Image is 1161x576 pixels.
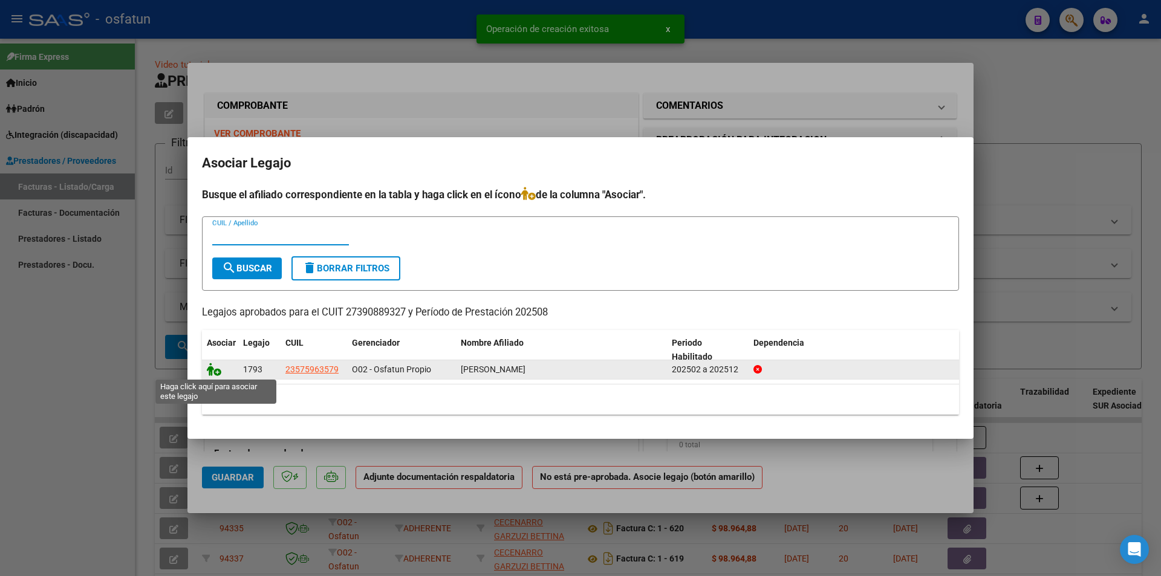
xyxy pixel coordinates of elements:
[456,330,667,370] datatable-header-cell: Nombre Afiliado
[302,263,389,274] span: Borrar Filtros
[202,330,238,370] datatable-header-cell: Asociar
[352,364,431,374] span: O02 - Osfatun Propio
[202,305,959,320] p: Legajos aprobados para el CUIT 27390889327 y Período de Prestación 202508
[667,330,749,370] datatable-header-cell: Periodo Habilitado
[352,338,400,348] span: Gerenciador
[749,330,960,370] datatable-header-cell: Dependencia
[347,330,456,370] datatable-header-cell: Gerenciador
[222,260,236,275] mat-icon: search
[202,152,959,175] h2: Asociar Legajo
[461,338,524,348] span: Nombre Afiliado
[753,338,804,348] span: Dependencia
[243,338,270,348] span: Legajo
[243,364,262,374] span: 1793
[238,330,281,370] datatable-header-cell: Legajo
[461,364,525,374] span: VILCHEZ ANDRADA SANTIAGO EMMIR
[212,257,282,279] button: Buscar
[285,364,339,374] span: 23575963579
[1120,535,1149,564] div: Open Intercom Messenger
[202,187,959,202] h4: Busque el afiliado correspondiente en la tabla y haga click en el ícono de la columna "Asociar".
[281,330,347,370] datatable-header-cell: CUIL
[672,338,712,361] span: Periodo Habilitado
[672,363,744,377] div: 202502 a 202512
[291,256,400,280] button: Borrar Filtros
[302,260,317,275] mat-icon: delete
[222,263,272,274] span: Buscar
[202,384,959,415] div: 1 registros
[207,338,236,348] span: Asociar
[285,338,304,348] span: CUIL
